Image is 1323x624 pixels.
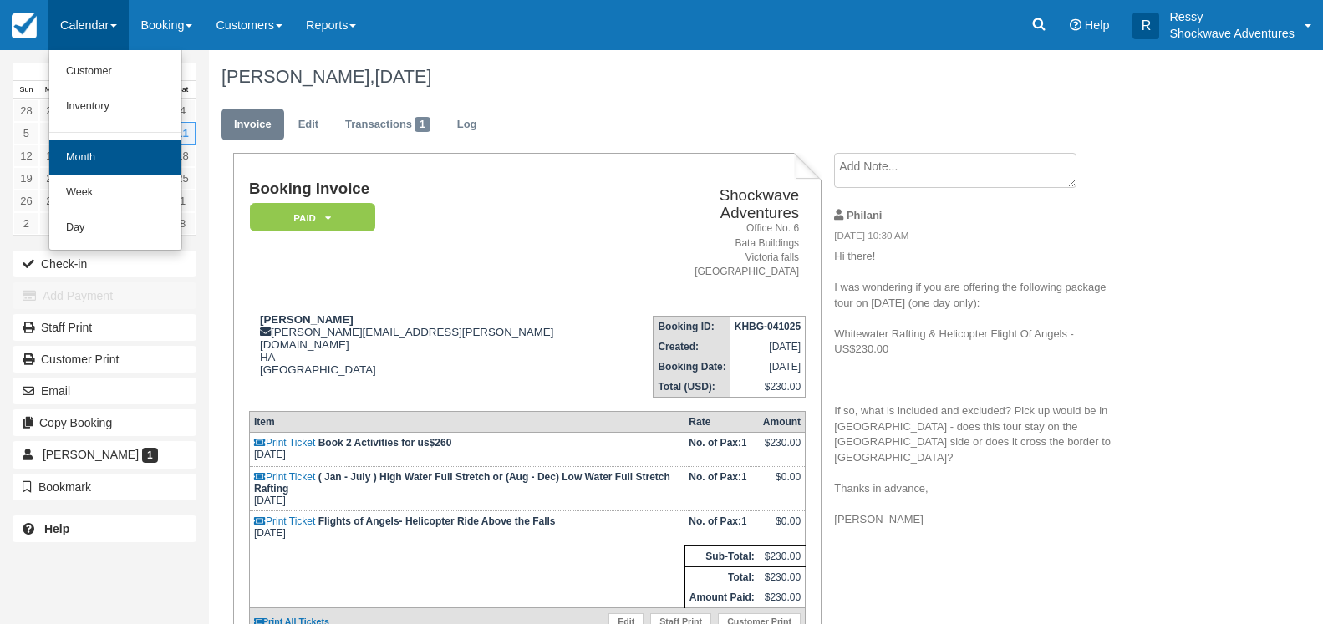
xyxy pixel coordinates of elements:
[249,432,684,466] td: [DATE]
[415,117,430,132] span: 1
[43,448,139,461] span: [PERSON_NAME]
[13,122,39,145] a: 5
[170,212,196,235] a: 8
[49,140,181,175] a: Month
[254,471,670,495] strong: ( Jan - July ) High Water Full Stretch or (Aug - Dec) Low Water Full Stretch Rafting
[1169,25,1295,42] p: Shockwave Adventures
[170,145,196,167] a: 18
[654,337,730,357] th: Created:
[1132,13,1159,39] div: R
[170,81,196,99] th: Sat
[170,167,196,190] a: 25
[49,175,181,211] a: Week
[39,122,65,145] a: 6
[684,545,759,566] th: Sub-Total:
[44,522,69,535] b: Help
[13,251,196,277] button: Check-in
[654,357,730,377] th: Booking Date:
[834,435,1111,525] span: ide or does it cross the border to [GEOGRAPHIC_DATA]? Thanks in advance, [PERSON_NAME]
[249,510,684,545] td: [DATE]
[39,81,65,99] th: Mon
[847,209,882,221] strong: Philani
[759,566,806,587] td: $230.00
[13,190,39,212] a: 26
[13,145,39,167] a: 12
[759,587,806,608] td: $230.00
[684,587,759,608] th: Amount Paid:
[249,411,684,432] th: Item
[759,411,806,432] th: Amount
[249,313,633,376] div: [PERSON_NAME][EMAIL_ADDRESS][PERSON_NAME][DOMAIN_NAME] HA [GEOGRAPHIC_DATA]
[318,437,452,449] strong: Book 2 Activities for us$260
[654,316,730,337] th: Booking ID:
[12,13,37,38] img: checkfront-main-nav-mini-logo.png
[13,441,196,468] a: [PERSON_NAME] 1
[13,282,196,309] button: Add Payment
[221,67,1188,87] h1: [PERSON_NAME],
[1085,18,1110,32] span: Help
[730,337,806,357] td: [DATE]
[39,212,65,235] a: 3
[1070,19,1081,31] i: Help
[49,89,181,124] a: Inventory
[286,109,331,141] a: Edit
[39,190,65,212] a: 27
[249,466,684,510] td: [DATE]
[39,99,65,122] a: 29
[13,515,196,542] a: Help
[689,437,741,449] strong: No. of Pax
[39,167,65,190] a: 20
[260,313,354,326] strong: [PERSON_NAME]
[735,321,801,332] strong: KHBG-041025
[318,515,556,527] strong: Flights of Angels- Helicopter Ride Above the Falls
[654,377,730,398] th: Total (USD):
[254,437,315,449] a: Print Ticket
[639,221,799,279] address: Office No. 6 Bata Buildings Victoria falls [GEOGRAPHIC_DATA]
[834,229,1116,247] em: [DATE] 10:30 AM
[13,474,196,500] button: Bookmark
[684,411,759,432] th: Rate
[249,180,633,198] h1: Booking Invoice
[254,471,315,483] a: Print Ticket
[13,346,196,373] a: Customer Print
[684,466,759,510] td: 1
[170,190,196,212] a: 1
[13,81,39,99] th: Sun
[170,122,196,145] a: 11
[13,409,196,436] button: Copy Booking
[834,249,1116,527] p: Hi there! I was wondering if you are offering the following package tour on [DATE] (one day only)...
[49,211,181,246] a: Day
[13,212,39,235] a: 2
[39,145,65,167] a: 13
[730,357,806,377] td: [DATE]
[49,54,181,89] a: Customer
[684,510,759,545] td: 1
[254,515,315,527] a: Print Ticket
[221,109,284,141] a: Invoice
[445,109,490,141] a: Log
[249,202,369,233] a: Paid
[13,314,196,341] a: Staff Print
[48,50,182,251] ul: Calendar
[763,515,801,540] div: $0.00
[170,99,196,122] a: 4
[639,187,799,221] h2: Shockwave Adventures
[684,566,759,587] th: Total:
[759,545,806,566] td: $230.00
[333,109,443,141] a: Transactions1
[689,515,741,527] strong: No. of Pax
[1169,8,1295,25] p: Ressy
[374,66,431,87] span: [DATE]
[684,432,759,466] td: 1
[250,203,375,232] em: Paid
[142,448,158,463] span: 1
[13,378,196,404] button: Email
[13,167,39,190] a: 19
[13,99,39,122] a: 28
[763,471,801,496] div: $0.00
[689,471,741,483] strong: No. of Pax
[763,437,801,462] div: $230.00
[730,377,806,398] td: $230.00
